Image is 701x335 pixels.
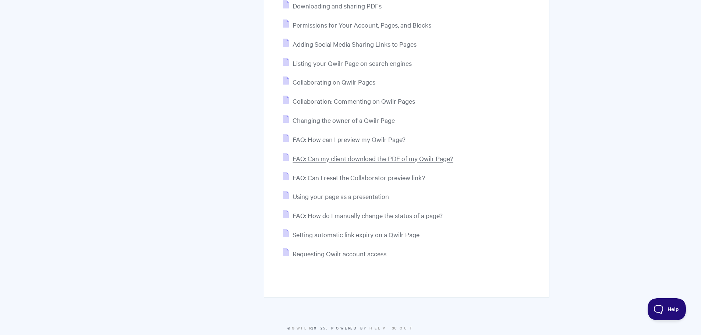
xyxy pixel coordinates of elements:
a: FAQ: Can my client download the PDF of my Qwilr Page? [283,154,453,163]
a: Listing your Qwilr Page on search engines [283,59,412,67]
a: Collaborating on Qwilr Pages [283,78,375,86]
a: Changing the owner of a Qwilr Page [283,116,395,124]
span: Collaboration: Commenting on Qwilr Pages [293,97,415,105]
a: Using your page as a presentation [283,192,389,200]
span: FAQ: Can my client download the PDF of my Qwilr Page? [293,154,453,163]
span: Using your page as a presentation [293,192,389,200]
span: FAQ: How do I manually change the status of a page? [293,211,443,220]
span: Downloading and sharing PDFs [293,1,382,10]
a: Requesting Qwilr account access [283,249,386,258]
span: Requesting Qwilr account access [293,249,386,258]
a: Help Scout [369,325,414,331]
span: Listing your Qwilr Page on search engines [293,59,412,67]
span: Collaborating on Qwilr Pages [293,78,375,86]
span: Adding Social Media Sharing Links to Pages [293,40,417,48]
a: Permissions for Your Account, Pages, and Blocks [283,21,431,29]
a: Adding Social Media Sharing Links to Pages [283,40,417,48]
iframe: Toggle Customer Support [648,298,686,320]
a: Collaboration: Commenting on Qwilr Pages [283,97,415,105]
a: FAQ: How do I manually change the status of a page? [283,211,443,220]
span: Powered by [331,325,414,331]
span: FAQ: How can I preview my Qwilr Page? [293,135,406,143]
span: Changing the owner of a Qwilr Page [293,116,395,124]
a: Downloading and sharing PDFs [283,1,382,10]
a: FAQ: Can I reset the Collaborator preview link? [283,173,425,182]
span: Setting automatic link expiry on a Qwilr Page [293,230,419,239]
p: © 2025. [152,325,549,331]
a: FAQ: How can I preview my Qwilr Page? [283,135,406,143]
a: Setting automatic link expiry on a Qwilr Page [283,230,419,239]
span: Permissions for Your Account, Pages, and Blocks [293,21,431,29]
span: FAQ: Can I reset the Collaborator preview link? [293,173,425,182]
a: Qwilr [292,325,311,331]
